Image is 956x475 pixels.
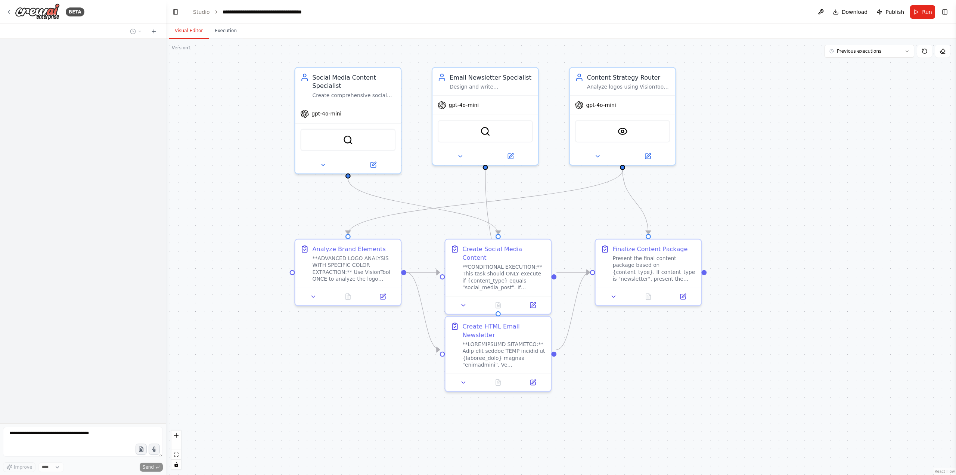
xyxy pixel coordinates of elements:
button: Visual Editor [169,23,209,39]
div: BETA [66,7,84,16]
div: Design and write comprehensive email newsletters for {business_name} that effectively communicate... [450,83,533,90]
div: Version 1 [172,45,191,51]
span: gpt-4o-mini [449,102,479,108]
div: Social Media Content SpecialistCreate comprehensive social media content packages for {business_n... [294,67,401,174]
button: Publish [873,5,907,19]
button: Upload files [136,444,147,455]
div: Finalize Content PackagePresent the final content package based on {content_type}. If content_typ... [595,239,702,306]
button: No output available [480,300,516,311]
span: Download [842,8,868,16]
div: Content Strategy RouterAnalyze logos using VisionTool to identify the specific colors present, th... [569,67,676,166]
g: Edge from 2f4ec63f-b021-4c57-8453-952c127073db to 9af4e853-4137-430b-8603-4613d0338af0 [556,268,590,354]
span: Publish [885,8,904,16]
span: gpt-4o-mini [586,102,616,108]
span: Improve [14,464,32,470]
button: Download [830,5,871,19]
button: No output available [480,377,516,388]
div: Create HTML Email Newsletter**LOREMIPSUMD SITAMETCO:** Adip elit seddoe TEMP incidid ut {laboree_... [444,316,552,392]
div: Create Social Media Content [463,245,546,262]
span: Send [143,464,154,470]
button: Open in side panel [368,292,397,302]
button: Click to speak your automation idea [149,444,160,455]
g: Edge from 653b342d-76e7-4f12-991c-d194efddbfb0 to 2f4ec63f-b021-4c57-8453-952c127073db [406,268,440,354]
div: Create comprehensive social media content packages for {business_name} including A/B testing vari... [313,92,396,99]
div: Create HTML Email Newsletter [463,322,546,339]
span: gpt-4o-mini [311,110,341,117]
div: Content Strategy Router [587,73,670,81]
button: toggle interactivity [171,460,181,469]
div: Analyze Brand Elements**ADVANCED LOGO ANALYSIS WITH SPECIFIC COLOR EXTRACTION:** Use VisionTool O... [294,239,401,306]
g: Edge from b37b1cec-6ea6-41d7-8aab-6c24814b12a9 to 9af4e853-4137-430b-8603-4613d0338af0 [556,268,590,277]
div: **CONDITIONAL EXECUTION:** This task should ONLY execute if {content_type} equals "social_media_p... [463,263,546,291]
div: Create Social Media Content**CONDITIONAL EXECUTION:** This task should ONLY execute if {content_t... [444,239,552,315]
button: No output available [630,292,666,302]
button: zoom out [171,440,181,450]
button: Open in side panel [668,292,698,302]
div: Analyze Brand Elements [313,245,386,253]
g: Edge from 757cf3ff-cb29-446c-a77f-b5ffc9743e34 to b37b1cec-6ea6-41d7-8aab-6c24814b12a9 [344,179,502,234]
button: No output available [330,292,366,302]
button: Show right sidebar [940,7,950,17]
g: Edge from 653b342d-76e7-4f12-991c-d194efddbfb0 to b37b1cec-6ea6-41d7-8aab-6c24814b12a9 [406,268,440,277]
div: Analyze logos using VisionTool to identify the specific colors present, then create content strat... [587,83,670,90]
div: **ADVANCED LOGO ANALYSIS WITH SPECIFIC COLOR EXTRACTION:** Use VisionTool ONCE to analyze the log... [313,255,396,283]
img: VisionTool [617,126,628,137]
button: Hide left sidebar [170,7,181,17]
img: BraveSearchTool [480,126,491,137]
button: Send [140,463,163,472]
div: React Flow controls [171,431,181,469]
span: Previous executions [837,48,881,54]
div: Email Newsletter Specialist [450,73,533,81]
button: Open in side panel [623,151,672,161]
button: Open in side panel [349,160,397,170]
button: Open in side panel [486,151,535,161]
img: Logo [15,3,60,20]
div: Present the final content package based on {content_type}. If content_type is "newsletter", prese... [613,255,696,283]
button: Execution [209,23,243,39]
button: zoom in [171,431,181,440]
div: **LOREMIPSUMD SITAMETCO:** Adip elit seddoe TEMP incidid ut {laboree_dolo} magnaa "enimadmini". V... [463,341,546,368]
a: React Flow attribution [935,469,955,474]
div: Social Media Content Specialist [313,73,396,90]
button: Start a new chat [148,27,160,36]
nav: breadcrumb [193,8,307,16]
a: Studio [193,9,210,15]
img: BraveSearchTool [343,135,353,145]
div: Finalize Content Package [613,245,688,253]
button: fit view [171,450,181,460]
span: Run [922,8,932,16]
button: Run [910,5,935,19]
g: Edge from 7c332ff3-2c14-4052-8b14-70a29b5b7dea to 653b342d-76e7-4f12-991c-d194efddbfb0 [344,170,627,234]
g: Edge from 7c332ff3-2c14-4052-8b14-70a29b5b7dea to 9af4e853-4137-430b-8603-4613d0338af0 [618,170,653,234]
button: Open in side panel [518,377,547,388]
button: Previous executions [825,45,914,58]
g: Edge from 57deb04a-4fb1-4a28-aa73-37ded53d8452 to 2f4ec63f-b021-4c57-8453-952c127073db [481,170,502,311]
button: Open in side panel [518,300,547,311]
div: Email Newsletter SpecialistDesign and write comprehensive email newsletters for {business_name} t... [432,67,539,166]
button: Switch to previous chat [127,27,145,36]
button: Improve [3,462,35,472]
